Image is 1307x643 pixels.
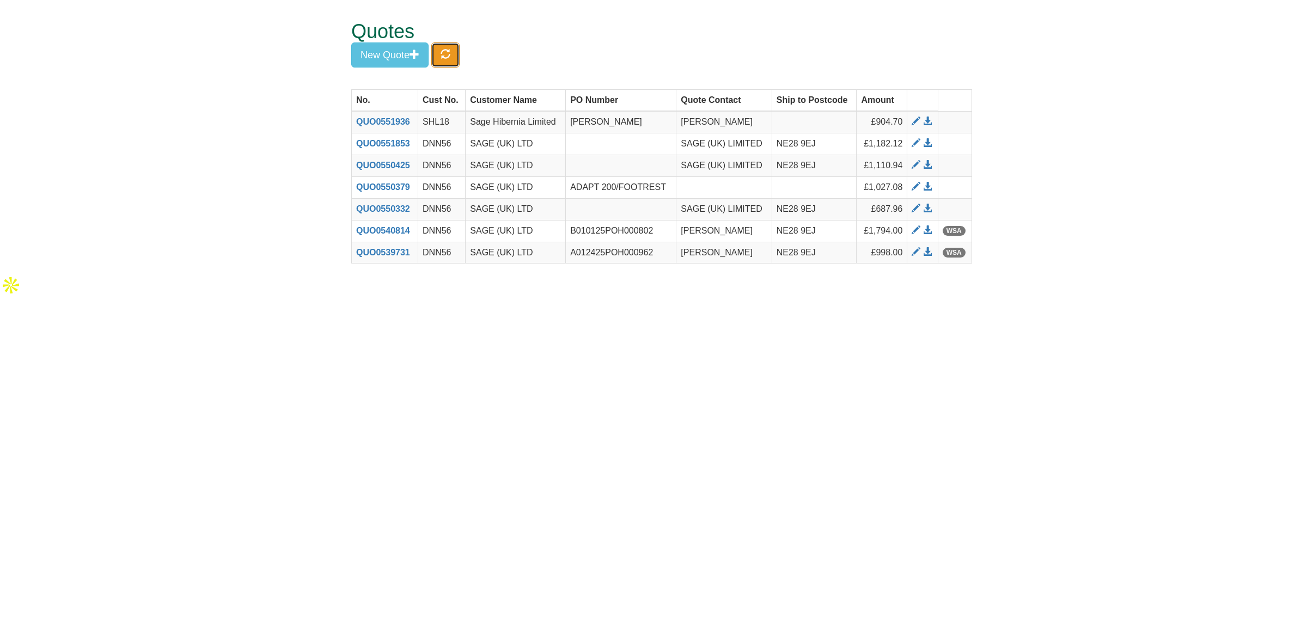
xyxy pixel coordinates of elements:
[857,220,907,242] td: £1,794.00
[466,198,566,220] td: SAGE (UK) LTD
[466,89,566,111] th: Customer Name
[418,89,466,111] th: Cust No.
[943,226,966,236] span: WSA
[352,89,418,111] th: No.
[857,176,907,198] td: £1,027.08
[857,198,907,220] td: £687.96
[676,198,772,220] td: SAGE (UK) LIMITED
[351,21,931,42] h1: Quotes
[772,220,857,242] td: NE28 9EJ
[772,133,857,155] td: NE28 9EJ
[356,182,410,192] a: QUO0550379
[566,111,676,133] td: [PERSON_NAME]
[418,155,466,177] td: DNN56
[943,248,966,258] span: WSA
[566,176,676,198] td: ADAPT 200/FOOTREST
[772,89,857,111] th: Ship to Postcode
[418,198,466,220] td: DNN56
[566,220,676,242] td: B010125POH000802
[466,220,566,242] td: SAGE (UK) LTD
[772,198,857,220] td: NE28 9EJ
[356,204,410,213] a: QUO0550332
[772,242,857,264] td: NE28 9EJ
[466,111,566,133] td: Sage Hibernia Limited
[676,242,772,264] td: [PERSON_NAME]
[566,242,676,264] td: A012425POH000962
[857,89,907,111] th: Amount
[857,111,907,133] td: £904.70
[466,155,566,177] td: SAGE (UK) LTD
[676,220,772,242] td: [PERSON_NAME]
[772,155,857,177] td: NE28 9EJ
[418,176,466,198] td: DNN56
[566,89,676,111] th: PO Number
[351,42,429,68] button: New Quote
[356,161,410,170] a: QUO0550425
[857,133,907,155] td: £1,182.12
[676,155,772,177] td: SAGE (UK) LIMITED
[356,117,410,126] a: QUO0551936
[857,242,907,264] td: £998.00
[356,226,410,235] a: QUO0540814
[676,133,772,155] td: SAGE (UK) LIMITED
[356,248,410,257] a: QUO0539731
[676,111,772,133] td: [PERSON_NAME]
[466,176,566,198] td: SAGE (UK) LTD
[466,242,566,264] td: SAGE (UK) LTD
[466,133,566,155] td: SAGE (UK) LTD
[418,242,466,264] td: DNN56
[356,139,410,148] a: QUO0551853
[418,133,466,155] td: DNN56
[676,89,772,111] th: Quote Contact
[857,155,907,177] td: £1,110.94
[418,111,466,133] td: SHL18
[418,220,466,242] td: DNN56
